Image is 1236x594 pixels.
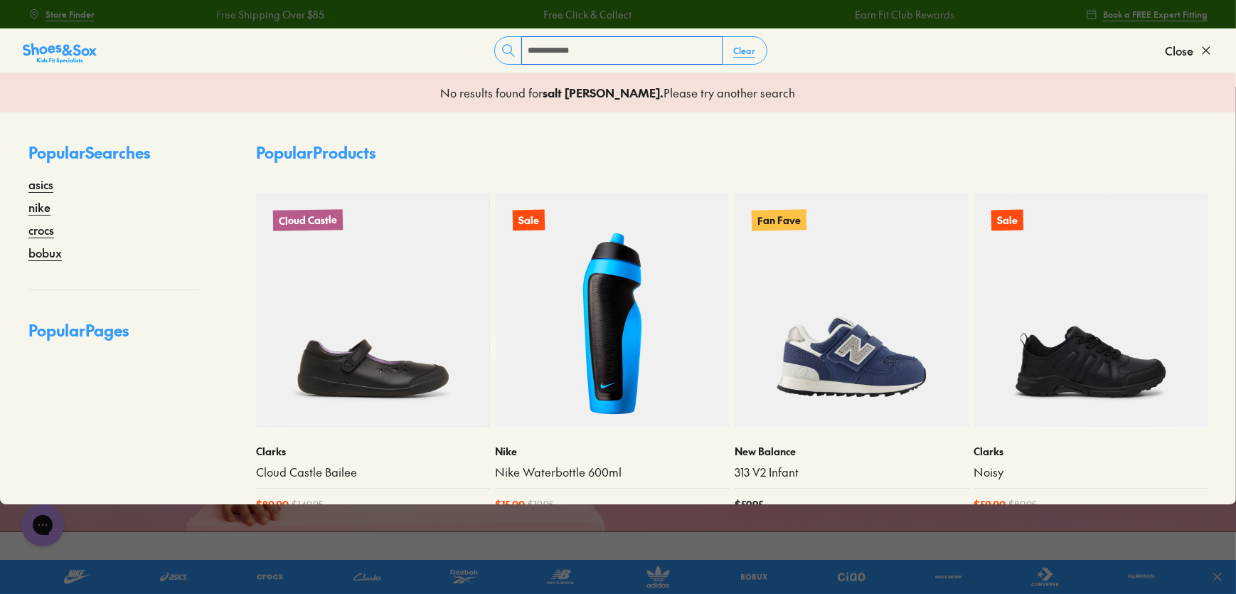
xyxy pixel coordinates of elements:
[974,497,1006,512] span: $ 50.00
[46,8,95,21] span: Store Finder
[181,7,289,22] a: Free Shipping Over $85
[496,497,526,512] span: $ 15.00
[722,38,767,63] button: Clear
[735,444,969,459] p: New Balance
[28,319,199,354] p: Popular Pages
[528,497,555,512] span: $ 19.95
[256,444,490,459] p: Clarks
[256,141,375,164] p: Popular Products
[28,198,50,216] a: nike
[256,193,490,427] a: Cloud Castle
[974,193,1208,427] a: Sale
[28,221,54,238] a: crocs
[1086,1,1208,27] a: Book a FREE Expert Fitting
[28,141,199,176] p: Popular Searches
[974,444,1208,459] p: Clarks
[496,444,730,459] p: Nike
[1103,8,1208,21] span: Book a FREE Expert Fitting
[23,39,97,62] a: Shoes &amp; Sox
[14,499,71,551] iframe: Gorgias live chat messenger
[735,193,969,427] a: Fan Fave
[512,210,544,231] p: Sale
[991,210,1023,231] p: Sale
[441,84,796,101] p: No results found for Please try another search
[819,7,919,22] a: Earn Fit Club Rewards
[496,193,730,427] a: Sale
[1165,42,1193,59] span: Close
[273,209,343,231] p: Cloud Castle
[735,497,763,512] span: $ 59.95
[752,209,806,230] p: Fan Fave
[28,1,95,27] a: Store Finder
[1009,497,1038,512] span: $ 89.95
[292,497,324,512] span: $ 149.95
[256,465,490,480] a: Cloud Castle Bailee
[256,497,289,512] span: $ 80.00
[735,465,969,480] a: 313 V2 Infant
[23,42,97,65] img: SNS_Logo_Responsive.svg
[1165,35,1213,66] button: Close
[508,7,596,22] a: Free Click & Collect
[496,465,730,480] a: Nike Waterbottle 600ml
[974,465,1208,480] a: Noisy
[28,244,62,261] a: bobux
[543,85,664,100] b: salt [PERSON_NAME] .
[28,176,53,193] a: asics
